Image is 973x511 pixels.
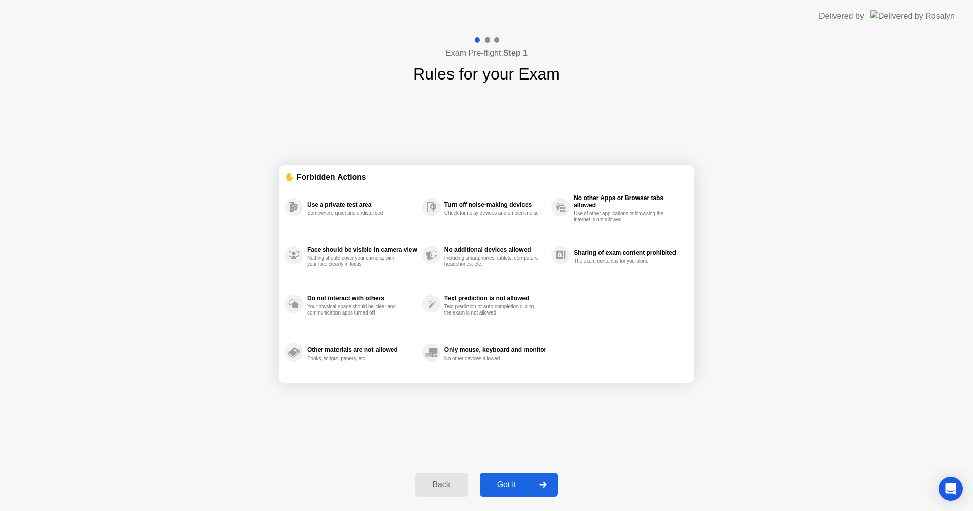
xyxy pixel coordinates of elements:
[444,346,546,353] div: Only mouse, keyboard and monitor
[415,473,467,497] button: Back
[307,346,417,353] div: Other materials are not allowed
[483,480,531,489] div: Got it
[503,49,528,57] b: Step 1
[307,304,403,316] div: Your physical space should be clear and communication apps turned off
[413,62,560,86] h1: Rules for your Exam
[819,10,864,22] div: Delivered by
[444,246,546,253] div: No additional devices allowed
[870,10,955,22] img: Delivered by Rosalyn
[445,47,528,59] h4: Exam Pre-flight:
[307,295,417,302] div: Do not interact with others
[307,255,403,267] div: Nothing should cover your camera, with your face clearly in focus
[444,295,546,302] div: Text prediction is not allowed
[307,356,403,362] div: Books, scripts, papers, etc
[444,356,540,362] div: No other devices allowed
[285,171,688,183] div: ✋ Forbidden Actions
[574,258,669,264] div: The exam content is for you alone
[574,249,683,256] div: Sharing of exam content prohibited
[939,477,963,501] div: Open Intercom Messenger
[444,255,540,267] div: Including smartphones, tablets, computers, headphones, etc.
[574,194,683,209] div: No other Apps or Browser tabs allowed
[444,210,540,216] div: Check for noisy devices and ambient noise
[418,480,464,489] div: Back
[574,211,669,223] div: Use of other applications or browsing the internet is not allowed
[307,246,417,253] div: Face should be visible in camera view
[480,473,558,497] button: Got it
[307,201,417,208] div: Use a private test area
[444,201,546,208] div: Turn off noise-making devices
[307,210,403,216] div: Somewhere quiet and undisturbed
[444,304,540,316] div: Text prediction or auto-completion during the exam is not allowed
